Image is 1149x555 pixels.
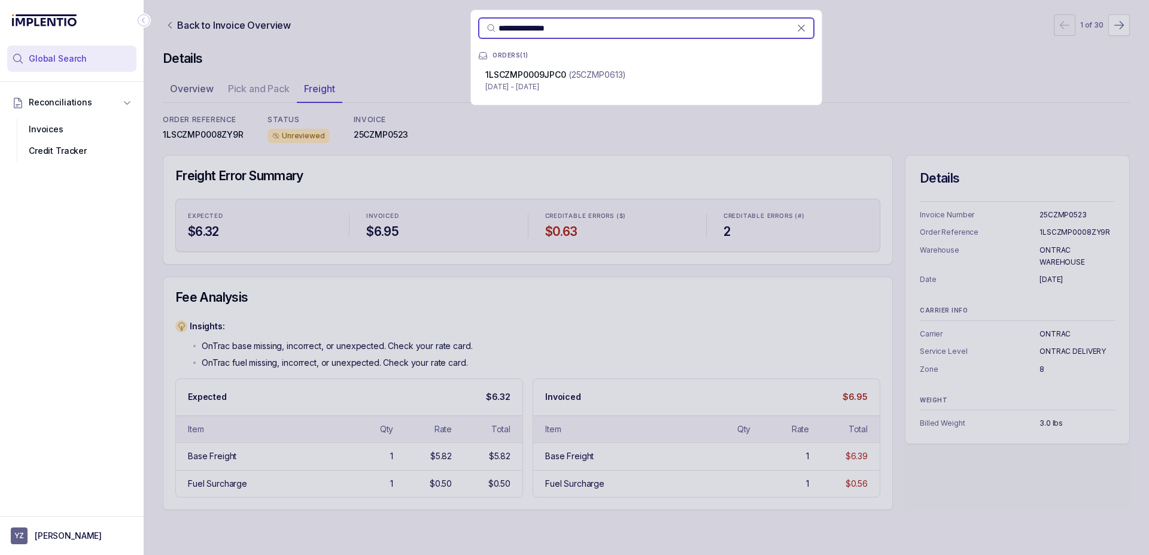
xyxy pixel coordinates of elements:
[485,69,566,80] span: 1LSCZMP0009JPC0
[11,527,28,544] span: User initials
[136,13,151,28] div: Collapse Icon
[17,119,127,140] div: Invoices
[29,53,87,65] span: Global Search
[485,81,807,93] p: [DATE] - [DATE]
[493,52,528,59] p: ORDERS ( 1 )
[11,527,133,544] button: User initials[PERSON_NAME]
[569,69,626,81] p: (25CZMP0613)
[29,96,92,108] span: Reconciliations
[35,530,102,542] p: [PERSON_NAME]
[7,89,136,116] button: Reconciliations
[17,140,127,162] div: Credit Tracker
[7,116,136,165] div: Reconciliations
